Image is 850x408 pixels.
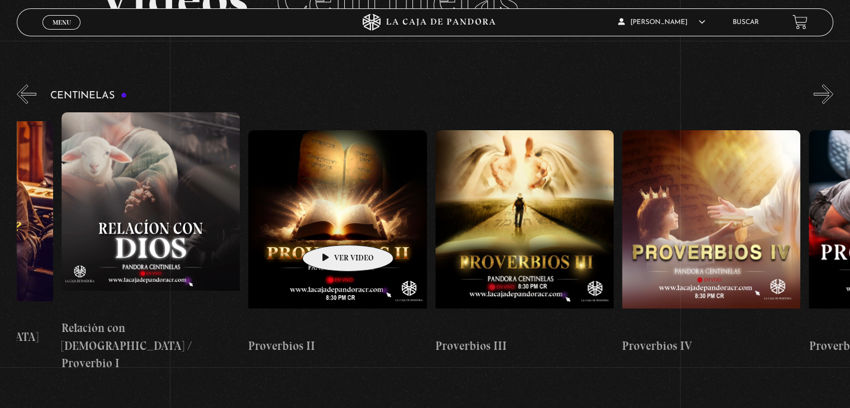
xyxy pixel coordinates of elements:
span: Cerrar [49,28,75,36]
h4: Proverbios II [248,337,426,355]
h3: Centinelas [50,91,127,101]
a: Proverbios II [248,112,426,372]
button: Previous [17,84,36,104]
a: Proverbios IV [622,112,800,372]
a: Buscar [733,19,759,26]
h4: Proverbios IV [622,337,800,355]
span: Menu [53,19,71,26]
h4: Relación con [DEMOGRAPHIC_DATA] / Proverbio I [61,319,240,372]
a: Relación con [DEMOGRAPHIC_DATA] / Proverbio I [61,112,240,372]
span: [PERSON_NAME] [618,19,705,26]
a: View your shopping cart [792,15,808,30]
button: Next [814,84,833,104]
a: Proverbios III [435,112,614,372]
h4: Proverbios III [435,337,614,355]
